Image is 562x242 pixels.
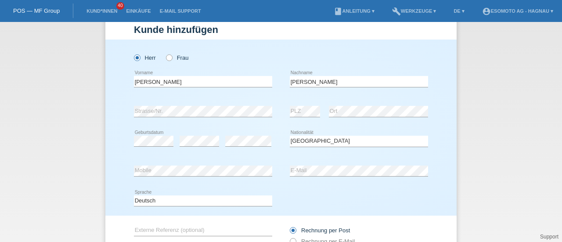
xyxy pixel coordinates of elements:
[290,227,295,238] input: Rechnung per Post
[155,8,205,14] a: E-Mail Support
[13,7,60,14] a: POS — MF Group
[392,7,401,16] i: build
[116,2,124,10] span: 40
[166,54,172,60] input: Frau
[290,227,350,234] label: Rechnung per Post
[540,234,558,240] a: Support
[329,8,379,14] a: bookAnleitung ▾
[334,7,342,16] i: book
[134,24,428,35] h1: Kunde hinzufügen
[482,7,491,16] i: account_circle
[122,8,155,14] a: Einkäufe
[82,8,122,14] a: Kund*innen
[134,54,140,60] input: Herr
[166,54,188,61] label: Frau
[449,8,468,14] a: DE ▾
[134,54,156,61] label: Herr
[478,8,558,14] a: account_circleEsomoto AG - Hagnau ▾
[388,8,441,14] a: buildWerkzeuge ▾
